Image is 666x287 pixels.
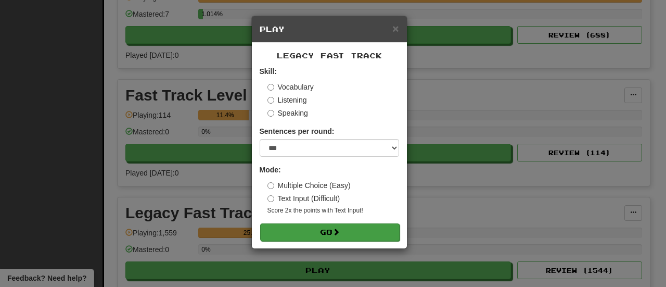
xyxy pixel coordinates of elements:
[267,95,307,105] label: Listening
[260,223,400,241] button: Go
[267,195,274,202] input: Text Input (Difficult)
[267,206,399,215] small: Score 2x the points with Text Input !
[267,180,351,191] label: Multiple Choice (Easy)
[267,97,274,104] input: Listening
[267,182,274,189] input: Multiple Choice (Easy)
[267,193,340,204] label: Text Input (Difficult)
[267,82,314,92] label: Vocabulary
[260,24,399,34] h5: Play
[392,23,399,34] button: Close
[260,67,277,76] strong: Skill:
[267,110,274,117] input: Speaking
[260,126,335,136] label: Sentences per round:
[392,22,399,34] span: ×
[267,84,274,91] input: Vocabulary
[277,51,382,60] span: Legacy Fast Track
[260,166,281,174] strong: Mode:
[267,108,308,118] label: Speaking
